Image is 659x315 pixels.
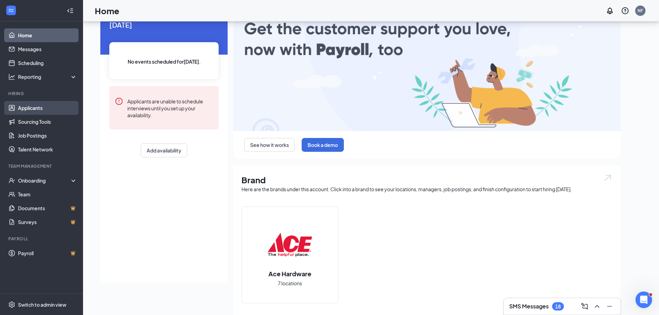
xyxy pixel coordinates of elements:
[8,177,15,184] svg: UserCheck
[262,269,318,278] h2: Ace Hardware
[18,28,77,42] a: Home
[18,115,77,129] a: Sourcing Tools
[8,7,15,14] svg: WorkstreamLogo
[638,8,643,13] div: NF
[268,222,312,267] img: Ace Hardware
[8,163,76,169] div: Team Management
[109,19,219,30] span: [DATE]
[593,302,601,311] svg: ChevronUp
[18,246,77,260] a: PayrollCrown
[18,73,77,80] div: Reporting
[580,302,589,311] svg: ComposeMessage
[115,97,123,105] svg: Error
[67,7,74,14] svg: Collapse
[8,91,76,96] div: Hiring
[605,302,614,311] svg: Minimize
[509,303,549,310] h3: SMS Messages
[18,129,77,142] a: Job Postings
[241,186,612,193] div: Here are the brands under this account. Click into a brand to see your locations, managers, job p...
[592,301,603,312] button: ChevronUp
[603,174,612,182] img: open.6027fd2a22e1237b5b06.svg
[18,201,77,215] a: DocumentsCrown
[127,97,213,119] div: Applicants are unable to schedule interviews until you set up your availability.
[241,174,612,186] h1: Brand
[8,236,76,242] div: Payroll
[141,143,187,157] button: Add availability
[18,142,77,156] a: Talent Network
[302,138,344,152] button: Book a demo
[621,7,629,15] svg: QuestionInfo
[95,5,119,17] h1: Home
[579,301,590,312] button: ComposeMessage
[8,301,15,308] svg: Settings
[244,138,295,152] button: See how it works
[233,8,621,131] img: payroll-large.gif
[18,215,77,229] a: SurveysCrown
[128,58,201,65] span: No events scheduled for [DATE] .
[18,101,77,115] a: Applicants
[18,177,71,184] div: Onboarding
[555,304,561,309] div: 18
[18,187,77,201] a: Team
[635,291,652,308] iframe: Intercom live chat
[18,56,77,70] a: Scheduling
[278,279,302,287] span: 7 locations
[18,42,77,56] a: Messages
[18,301,66,308] div: Switch to admin view
[606,7,614,15] svg: Notifications
[604,301,615,312] button: Minimize
[8,73,15,80] svg: Analysis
